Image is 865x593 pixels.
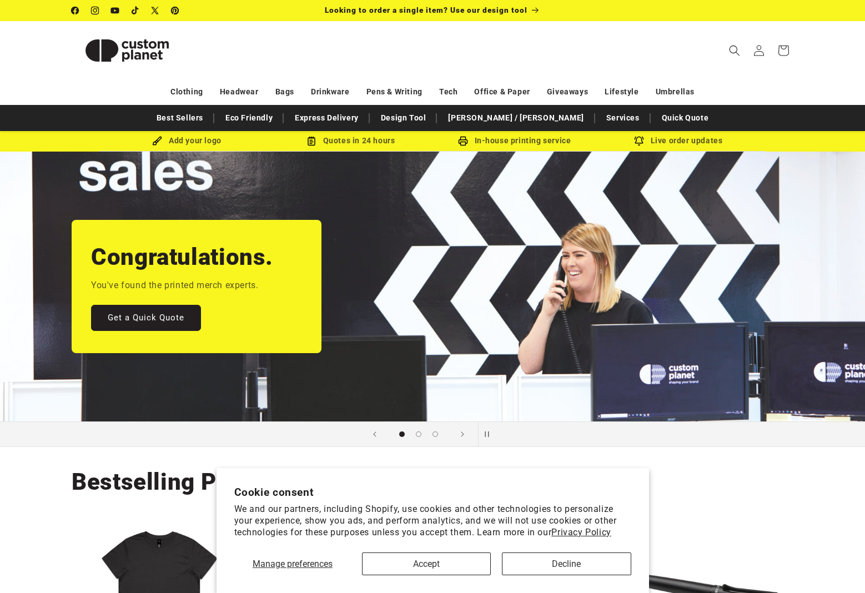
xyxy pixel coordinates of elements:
[72,467,364,497] h2: Bestselling Printed Merch.
[601,108,645,128] a: Services
[722,38,747,63] summary: Search
[362,552,491,575] button: Accept
[656,82,695,102] a: Umbrellas
[289,108,364,128] a: Express Delivery
[478,422,502,446] button: Pause slideshow
[105,134,269,148] div: Add your logo
[311,82,349,102] a: Drinkware
[234,486,631,499] h2: Cookie consent
[170,82,203,102] a: Clothing
[325,6,527,14] span: Looking to order a single item? Use our design tool
[68,21,187,79] a: Custom Planet
[596,134,760,148] div: Live order updates
[394,426,410,443] button: Load slide 1 of 3
[656,108,715,128] a: Quick Quote
[72,26,183,76] img: Custom Planet
[363,422,387,446] button: Previous slide
[547,82,588,102] a: Giveaways
[439,82,457,102] a: Tech
[151,108,209,128] a: Best Sellers
[502,552,631,575] button: Decline
[375,108,432,128] a: Design Tool
[253,559,333,569] span: Manage preferences
[551,527,611,537] a: Privacy Policy
[220,108,278,128] a: Eco Friendly
[450,422,475,446] button: Next slide
[410,426,427,443] button: Load slide 2 of 3
[220,82,259,102] a: Headwear
[275,82,294,102] a: Bags
[427,426,444,443] button: Load slide 3 of 3
[634,136,644,146] img: Order updates
[306,136,316,146] img: Order Updates Icon
[91,305,201,331] a: Get a Quick Quote
[474,82,530,102] a: Office & Paper
[458,136,468,146] img: In-house printing
[234,504,631,538] p: We and our partners, including Shopify, use cookies and other technologies to personalize your ex...
[432,134,596,148] div: In-house printing service
[605,82,638,102] a: Lifestyle
[152,136,162,146] img: Brush Icon
[269,134,432,148] div: Quotes in 24 hours
[91,278,258,294] p: You've found the printed merch experts.
[366,82,423,102] a: Pens & Writing
[234,552,351,575] button: Manage preferences
[91,242,273,272] h2: Congratulations.
[442,108,589,128] a: [PERSON_NAME] / [PERSON_NAME]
